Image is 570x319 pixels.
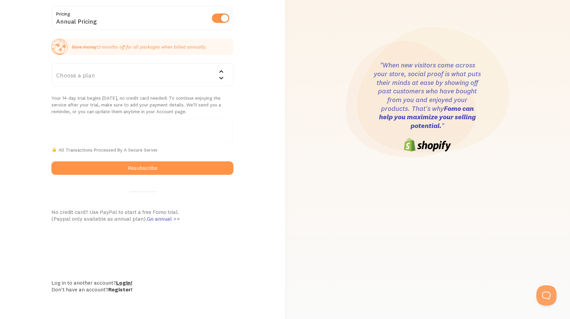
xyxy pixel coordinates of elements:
iframe: Help Scout Beacon - Open [536,285,557,306]
span: Go annual >> [147,215,180,222]
h3: "When new visitors come across your store, social proof is what puts their minds at ease by showi... [374,61,481,130]
div: Don't have an account? [51,286,233,293]
p: Your 14-day trial begins [DATE], no credit card needed! To continue enjoying the service after yo... [51,95,233,115]
a: Login! [116,279,132,286]
a: Register! [108,286,132,293]
button: Resubscribe [51,161,233,175]
iframe: Beveiligd invoerframe voor kaartbetaling [56,128,229,134]
strong: Save money: [72,44,98,50]
p: 2 months off for all packages when billed annually. [72,43,206,50]
div: No credit card? Use PayPal to start a free Fomo trial. (Paypal only available as annual plan). [51,209,233,222]
img: shopify-logo-6cb0242e8808f3daf4ae861e06351a6977ea544d1a5c563fd64e3e69b7f1d4c4.png [404,138,451,152]
div: Annual Pricing [51,6,233,31]
p: All Transactions Processed By A Secure Server [51,147,233,153]
div: Log in to another account? [51,279,233,286]
div: Choose a plan [51,63,233,87]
